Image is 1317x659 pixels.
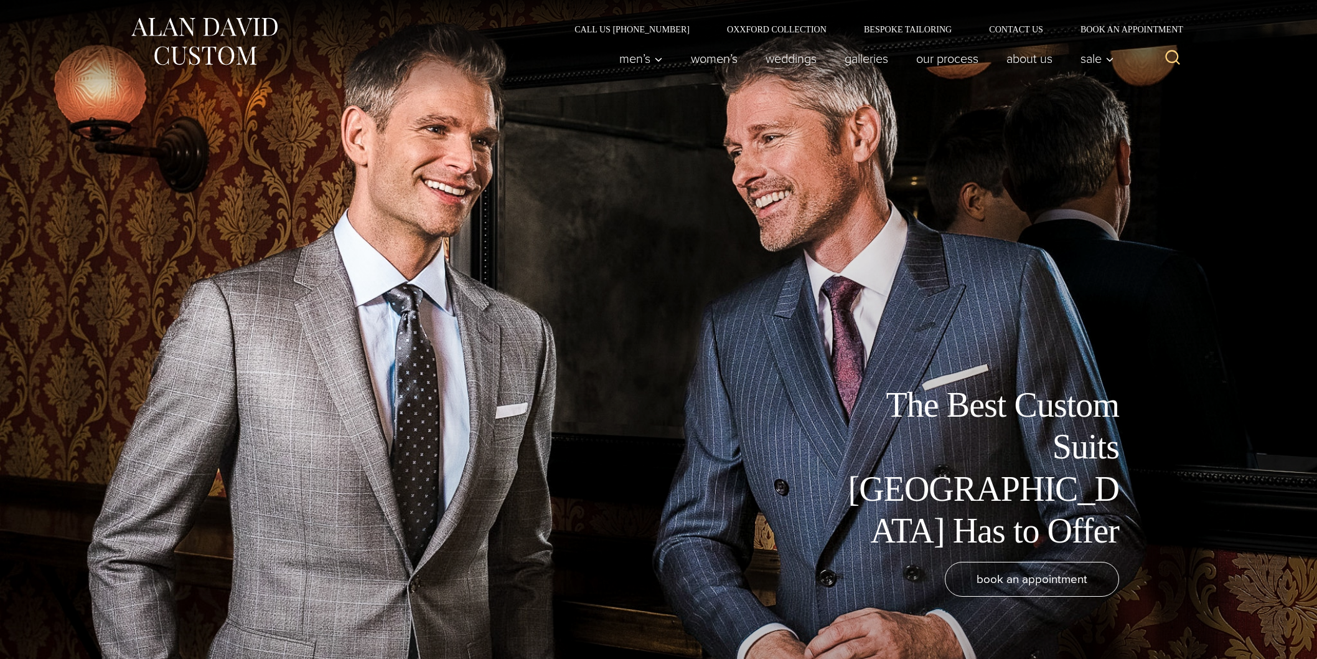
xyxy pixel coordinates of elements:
[902,46,993,71] a: Our Process
[1062,25,1188,34] a: Book an Appointment
[129,14,279,69] img: Alan David Custom
[977,570,1087,588] span: book an appointment
[556,25,1188,34] nav: Secondary Navigation
[831,46,902,71] a: Galleries
[677,46,752,71] a: Women’s
[752,46,831,71] a: weddings
[1080,52,1114,65] span: Sale
[970,25,1062,34] a: Contact Us
[845,25,970,34] a: Bespoke Tailoring
[945,562,1119,597] a: book an appointment
[606,46,1121,71] nav: Primary Navigation
[839,384,1119,552] h1: The Best Custom Suits [GEOGRAPHIC_DATA] Has to Offer
[556,25,708,34] a: Call Us [PHONE_NUMBER]
[619,52,663,65] span: Men’s
[708,25,845,34] a: Oxxford Collection
[993,46,1067,71] a: About Us
[1158,44,1188,73] button: View Search Form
